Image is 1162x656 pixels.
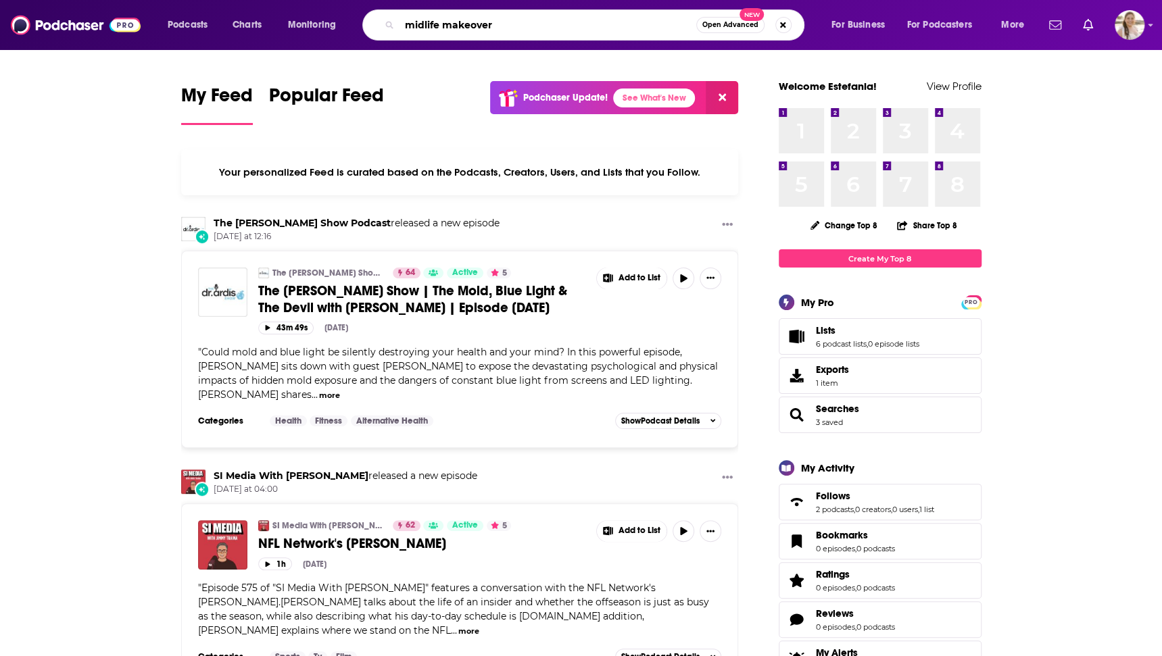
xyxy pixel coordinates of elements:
span: PRO [963,297,979,307]
span: , [867,339,868,349]
span: , [918,505,919,514]
a: NFL Network's [PERSON_NAME] [258,535,587,552]
span: More [1001,16,1024,34]
span: Searches [816,403,859,415]
a: Exports [779,357,982,394]
span: 62 [406,519,415,532]
button: Open AdvancedNew [696,17,765,33]
a: 1 list [919,505,934,514]
a: Ratings [783,571,810,590]
div: Your personalized Feed is curated based on the Podcasts, Creators, Users, and Lists that you Follow. [181,149,739,195]
span: Monitoring [288,16,336,34]
a: SI Media With [PERSON_NAME] [272,520,384,531]
button: open menu [822,14,902,36]
span: Charts [233,16,262,34]
a: My Feed [181,84,253,125]
a: View Profile [927,80,982,93]
button: 1h [258,557,292,570]
div: New Episode [195,229,210,244]
a: The [PERSON_NAME] Show | The Mold, Blue Light & The Devil with [PERSON_NAME] | Episode [DATE] [258,282,587,316]
span: Podcasts [168,16,208,34]
a: Popular Feed [269,84,384,125]
button: 5 [487,268,511,278]
span: Lists [816,324,836,336]
span: Could mold and blue light be silently destroying your health and your mind? In this powerful epis... [198,346,718,401]
span: The [PERSON_NAME] Show | The Mold, Blue Light & The Devil with [PERSON_NAME] | Episode [DATE] [258,282,567,316]
button: open menu [898,14,992,36]
a: 62 [393,520,420,531]
a: 0 episodes [816,622,855,632]
button: Show More Button [700,268,721,289]
a: 0 creators [855,505,891,514]
img: The Dr. Ardis Show Podcast [258,268,269,278]
a: 0 episode lists [868,339,919,349]
span: Reviews [816,607,854,620]
button: Show More Button [700,520,721,542]
span: Lists [779,318,982,355]
img: Podchaser - Follow, Share and Rate Podcasts [11,12,141,38]
span: 1 item [816,378,849,388]
span: " [198,346,718,401]
button: open menu [158,14,225,36]
button: ShowPodcast Details [615,413,722,429]
a: Health [270,415,307,426]
a: Lists [816,324,919,336]
a: 3 saved [816,418,843,427]
span: , [855,544,856,553]
a: Bookmarks [816,529,895,541]
span: Exports [783,366,810,385]
span: Episode 575 of "SI Media With [PERSON_NAME]" features a conversation with the NFL Network's [PERS... [198,582,709,636]
span: Open Advanced [702,22,758,28]
span: , [854,505,855,514]
img: The Dr. Ardis Show | The Mold, Blue Light & The Devil with Daniel Huber | Episode 10.01.2025 [198,268,247,317]
span: Ratings [816,568,850,580]
a: The Dr. Ardis Show Podcast [214,217,391,229]
span: Exports [816,363,849,376]
span: , [891,505,892,514]
a: Reviews [783,610,810,629]
a: Follows [816,490,934,502]
span: Follows [779,484,982,520]
span: [DATE] at 04:00 [214,484,477,495]
button: Change Top 8 [802,217,886,234]
img: SI Media With Jimmy Traina [258,520,269,531]
img: The Dr. Ardis Show Podcast [181,217,205,241]
a: Show notifications dropdown [1044,14,1067,36]
img: NFL Network's Ian Rapoport [198,520,247,570]
a: Lists [783,327,810,346]
button: Share Top 8 [896,212,957,238]
span: Reviews [779,601,982,638]
span: , [855,622,856,632]
a: Bookmarks [783,532,810,551]
a: Charts [224,14,270,36]
div: Search podcasts, credits, & more... [375,9,817,41]
span: Ratings [779,562,982,599]
div: New Episode [195,482,210,497]
h3: Categories [198,415,259,426]
span: ... [312,388,318,401]
span: For Business [831,16,885,34]
button: Show More Button [597,268,667,289]
span: NFL Network's [PERSON_NAME] [258,535,446,552]
button: more [458,626,479,637]
span: Show Podcast Details [621,416,700,426]
span: Logged in as acquavie [1115,10,1144,40]
button: Show More Button [717,217,738,234]
button: Show More Button [597,520,667,542]
a: Fitness [310,415,347,426]
div: My Activity [801,461,854,474]
a: 2 podcasts [816,505,854,514]
img: SI Media With Jimmy Traina [181,470,205,494]
h3: released a new episode [214,470,477,482]
a: 0 episodes [816,583,855,592]
div: [DATE] [303,559,326,569]
a: Active [447,268,483,278]
button: 43m 49s [258,322,314,334]
span: ... [451,624,457,636]
span: New [740,8,764,21]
